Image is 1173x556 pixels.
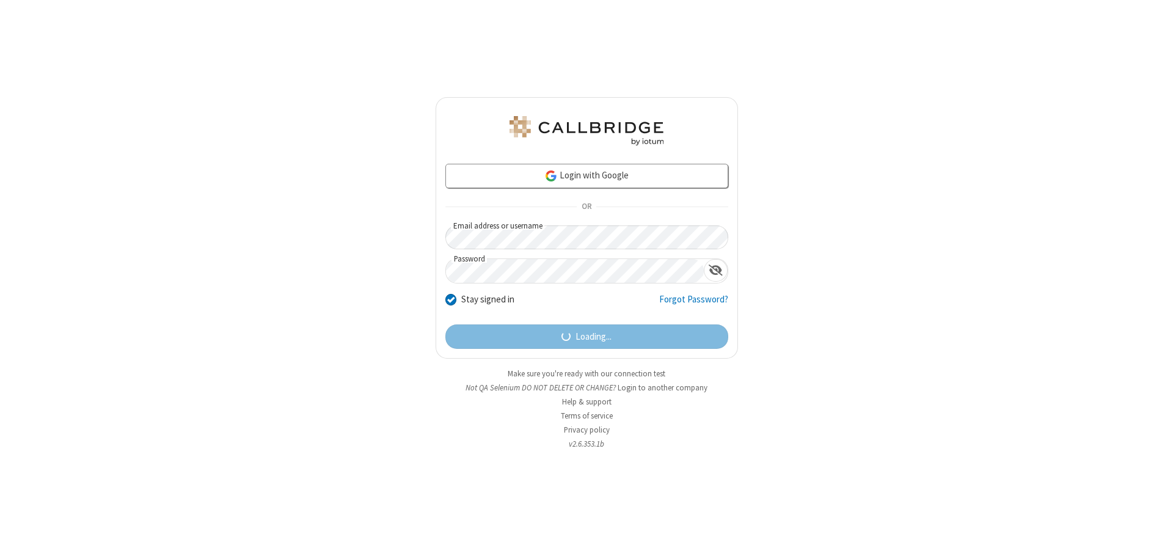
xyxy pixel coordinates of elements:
input: Email address or username [445,225,728,249]
label: Stay signed in [461,293,514,307]
span: Loading... [576,330,612,344]
img: google-icon.png [544,169,558,183]
a: Privacy policy [564,425,610,435]
a: Forgot Password? [659,293,728,316]
button: Loading... [445,324,728,349]
img: QA Selenium DO NOT DELETE OR CHANGE [507,116,666,145]
a: Help & support [562,397,612,407]
button: Login to another company [618,382,707,393]
div: Show password [704,259,728,282]
span: OR [577,199,596,216]
a: Make sure you're ready with our connection test [508,368,665,379]
a: Terms of service [561,411,613,421]
li: v2.6.353.1b [436,438,738,450]
a: Login with Google [445,164,728,188]
li: Not QA Selenium DO NOT DELETE OR CHANGE? [436,382,738,393]
input: Password [446,259,704,283]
